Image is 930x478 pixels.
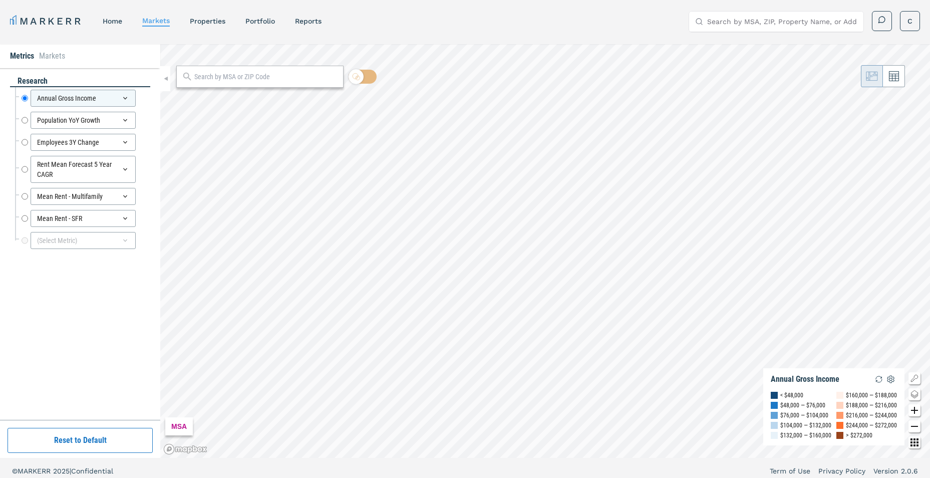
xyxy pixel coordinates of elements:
div: (Select Metric) [31,232,136,249]
a: markets [142,17,170,25]
div: $244,000 — $272,000 [846,420,897,430]
div: Employees 3Y Change [31,134,136,151]
div: Annual Gross Income [31,90,136,107]
a: Mapbox logo [163,443,207,455]
a: Portfolio [245,17,275,25]
canvas: Map [160,44,930,458]
button: Zoom in map button [908,404,920,416]
a: Privacy Policy [818,466,865,476]
a: Term of Use [770,466,810,476]
button: Reset to Default [8,428,153,453]
li: Markets [39,50,65,62]
a: MARKERR [10,14,83,28]
img: Reload Legend [873,373,885,385]
div: Annual Gross Income [771,374,839,384]
a: home [103,17,122,25]
span: MARKERR [18,467,53,475]
div: $48,000 — $76,000 [780,400,825,410]
div: $132,000 — $160,000 [780,430,831,440]
div: research [10,76,150,87]
div: < $48,000 [780,390,803,400]
div: Rent Mean Forecast 5 Year CAGR [31,156,136,183]
div: > $272,000 [846,430,872,440]
a: reports [295,17,322,25]
div: Mean Rent - SFR [31,210,136,227]
div: $76,000 — $104,000 [780,410,828,420]
span: © [12,467,18,475]
li: Metrics [10,50,34,62]
div: MSA [165,417,193,435]
div: $104,000 — $132,000 [780,420,831,430]
div: Population YoY Growth [31,112,136,129]
div: $188,000 — $216,000 [846,400,897,410]
a: Version 2.0.6 [873,466,918,476]
span: C [907,16,912,26]
button: Change style map button [908,388,920,400]
input: Search by MSA or ZIP Code [194,72,338,82]
button: C [900,11,920,31]
div: $216,000 — $244,000 [846,410,897,420]
span: Confidential [71,467,113,475]
button: Zoom out map button [908,420,920,432]
span: 2025 | [53,467,71,475]
button: Other options map button [908,436,920,448]
div: $160,000 — $188,000 [846,390,897,400]
div: Mean Rent - Multifamily [31,188,136,205]
input: Search by MSA, ZIP, Property Name, or Address [707,12,857,32]
a: properties [190,17,225,25]
img: Settings [885,373,897,385]
button: Show/Hide Legend Map Button [908,372,920,384]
